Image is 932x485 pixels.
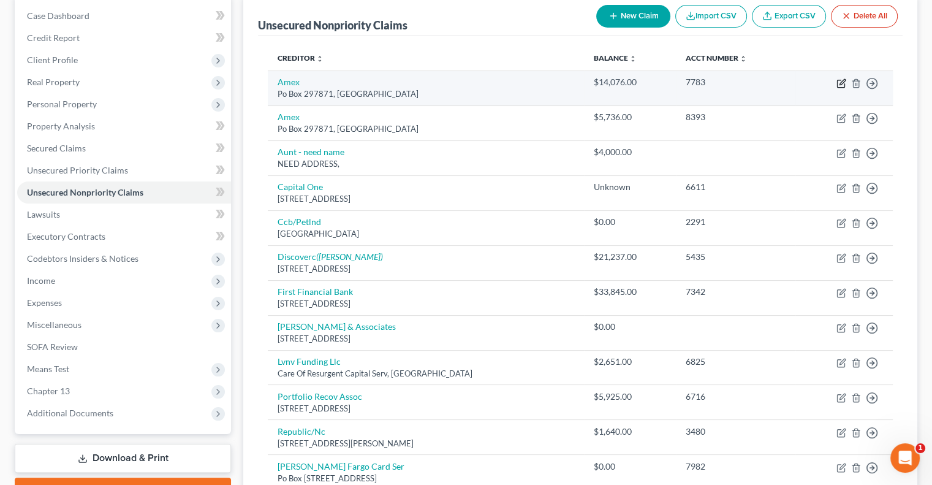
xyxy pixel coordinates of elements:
div: $1,640.00 [594,426,666,438]
span: Unsecured Nonpriority Claims [27,187,143,197]
a: Unsecured Priority Claims [17,159,231,181]
span: Credit Report [27,32,80,43]
div: $33,845.00 [594,286,666,298]
a: Lawsuits [17,204,231,226]
span: Income [27,275,55,286]
span: Means Test [27,364,69,374]
span: Codebtors Insiders & Notices [27,253,138,264]
div: [STREET_ADDRESS] [278,403,574,414]
a: Aunt - need name [278,147,344,157]
a: Discoverc([PERSON_NAME]) [278,251,383,262]
span: 1 [915,443,925,453]
div: [STREET_ADDRESS] [278,263,574,275]
div: 2291 [686,216,786,228]
span: Chapter 13 [27,386,70,396]
a: First Financial Bank [278,286,353,297]
div: 3480 [686,426,786,438]
div: 6611 [686,181,786,193]
a: [PERSON_NAME] Fargo Card Ser [278,461,404,472]
a: Credit Report [17,27,231,49]
div: $5,736.00 [594,111,666,123]
div: $4,000.00 [594,146,666,158]
div: $2,651.00 [594,356,666,368]
div: $21,237.00 [594,251,666,263]
span: Client Profile [27,55,78,65]
div: Care Of Resurgent Capital Serv, [GEOGRAPHIC_DATA] [278,368,574,380]
div: $0.00 [594,460,666,473]
a: Amex [278,77,300,87]
span: Executory Contracts [27,231,105,242]
div: $5,925.00 [594,391,666,403]
div: NEED ADDRESS, [278,158,574,170]
div: 6716 [686,391,786,403]
div: $0.00 [594,216,666,228]
div: [GEOGRAPHIC_DATA] [278,228,574,240]
div: [STREET_ADDRESS] [278,298,574,310]
i: unfold_more [629,55,637,63]
i: unfold_more [740,55,747,63]
div: [STREET_ADDRESS] [278,333,574,345]
a: Balance unfold_more [594,53,637,63]
a: Ccb/Petlnd [278,216,321,227]
div: 7783 [686,76,786,88]
a: Portfolio Recov Assoc [278,391,362,402]
div: 8393 [686,111,786,123]
div: $14,076.00 [594,76,666,88]
div: $0.00 [594,321,666,333]
a: Republic/Nc [278,426,325,437]
div: [STREET_ADDRESS][PERSON_NAME] [278,438,574,449]
span: Additional Documents [27,408,113,418]
a: Download & Print [15,444,231,473]
button: Import CSV [675,5,747,28]
a: Acct Number unfold_more [686,53,747,63]
a: SOFA Review [17,336,231,358]
a: Export CSV [752,5,826,28]
a: Property Analysis [17,115,231,137]
div: 6825 [686,356,786,368]
a: Unsecured Nonpriority Claims [17,181,231,204]
div: [STREET_ADDRESS] [278,193,574,205]
button: New Claim [596,5,670,28]
span: Real Property [27,77,80,87]
button: Delete All [831,5,898,28]
iframe: Intercom live chat [890,443,920,473]
span: Case Dashboard [27,10,89,21]
div: Unsecured Nonpriority Claims [258,18,407,32]
div: Po Box [STREET_ADDRESS] [278,473,574,484]
span: Lawsuits [27,209,60,220]
span: Expenses [27,297,62,308]
i: ([PERSON_NAME]) [316,251,383,262]
span: Personal Property [27,99,97,109]
div: 5435 [686,251,786,263]
a: Lvnv Funding Llc [278,356,341,367]
span: Secured Claims [27,143,86,153]
div: Unknown [594,181,666,193]
a: Executory Contracts [17,226,231,248]
div: 7342 [686,286,786,298]
span: Property Analysis [27,121,95,131]
a: Secured Claims [17,137,231,159]
a: Capital One [278,181,323,192]
span: Miscellaneous [27,319,81,330]
a: Creditor unfold_more [278,53,324,63]
div: Po Box 297871, [GEOGRAPHIC_DATA] [278,88,574,100]
div: 7982 [686,460,786,473]
a: [PERSON_NAME] & Associates [278,321,396,332]
a: Case Dashboard [17,5,231,27]
a: Amex [278,112,300,122]
span: SOFA Review [27,342,78,352]
span: Unsecured Priority Claims [27,165,128,175]
i: unfold_more [316,55,324,63]
div: Po Box 297871, [GEOGRAPHIC_DATA] [278,123,574,135]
